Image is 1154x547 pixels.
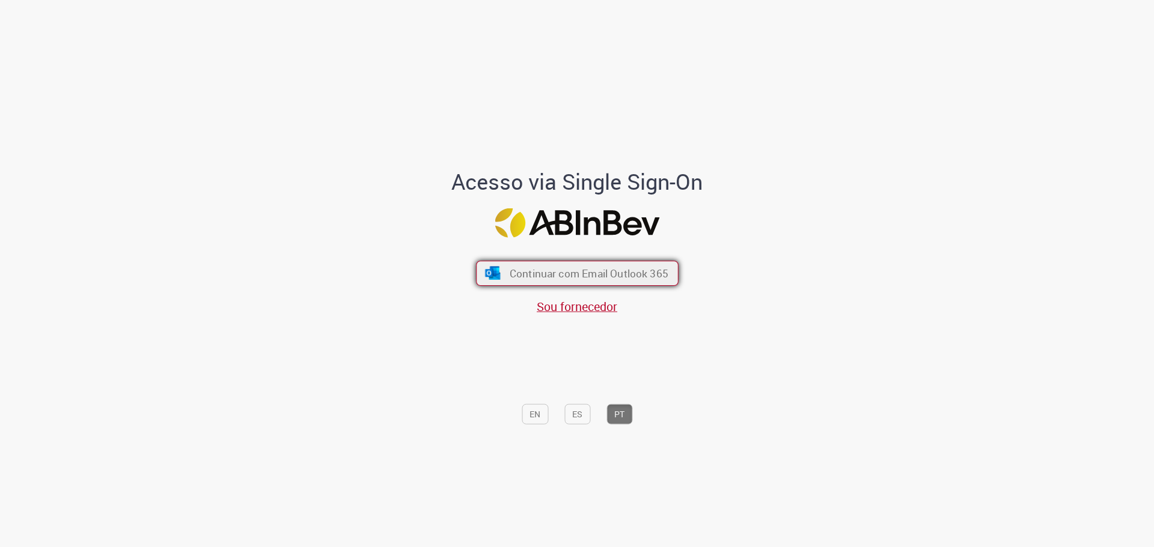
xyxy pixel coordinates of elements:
a: Sou fornecedor [537,298,617,315]
button: EN [522,403,548,424]
h1: Acesso via Single Sign-On [411,170,744,194]
img: ícone Azure/Microsoft 360 [484,267,501,280]
img: Logo ABInBev [495,208,659,237]
button: ícone Azure/Microsoft 360 Continuar com Email Outlook 365 [476,261,679,286]
span: Continuar com Email Outlook 365 [509,266,668,280]
button: ES [564,403,590,424]
button: PT [606,403,632,424]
